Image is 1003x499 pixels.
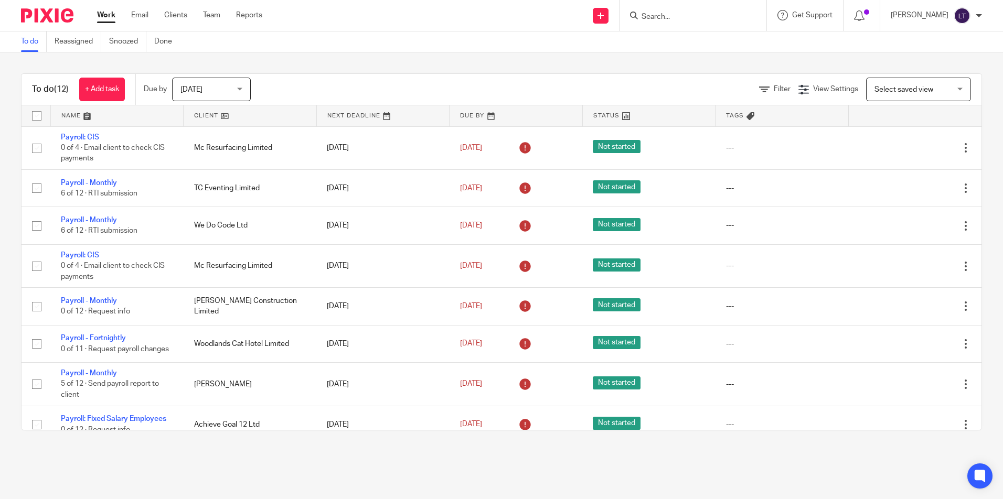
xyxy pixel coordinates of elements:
[144,84,167,94] p: Due by
[61,216,117,224] a: Payroll - Monthly
[593,258,641,272] span: Not started
[180,86,202,93] span: [DATE]
[61,190,137,197] span: 6 of 12 · RTI submission
[61,262,165,280] span: 0 of 4 · Email client to check CIS payments
[61,415,166,422] a: Payroll: Fixed Salary Employees
[316,406,450,443] td: [DATE]
[726,261,838,271] div: ---
[891,10,948,20] p: [PERSON_NAME]
[460,144,482,151] span: [DATE]
[61,144,165,162] span: 0 of 4 · Email client to check CIS payments
[61,297,117,305] a: Payroll - Monthly
[164,10,187,20] a: Clients
[184,169,317,207] td: TC Eventing Limited
[726,143,838,153] div: ---
[184,406,317,443] td: Achieve Goal 12 Ltd
[61,252,99,259] a: Payroll: CIS
[460,185,482,192] span: [DATE]
[184,126,317,169] td: Mc Resurfacing Limited
[184,325,317,362] td: Woodlands Cat Hotel Limited
[792,12,833,19] span: Get Support
[61,381,159,399] span: 5 of 12 · Send payroll report to client
[460,262,482,269] span: [DATE]
[726,183,838,193] div: ---
[593,376,641,389] span: Not started
[54,85,69,93] span: (12)
[109,31,146,52] a: Snoozed
[593,417,641,430] span: Not started
[203,10,220,20] a: Team
[21,8,73,23] img: Pixie
[61,134,99,141] a: Payroll: CIS
[184,363,317,406] td: [PERSON_NAME]
[726,113,744,118] span: Tags
[316,126,450,169] td: [DATE]
[460,302,482,310] span: [DATE]
[61,227,137,235] span: 6 of 12 · RTI submission
[316,363,450,406] td: [DATE]
[184,288,317,325] td: [PERSON_NAME] Construction Limited
[79,78,125,101] a: + Add task
[316,244,450,287] td: [DATE]
[97,10,115,20] a: Work
[954,7,970,24] img: svg%3E
[726,379,838,389] div: ---
[21,31,47,52] a: To do
[316,169,450,207] td: [DATE]
[61,308,130,316] span: 0 of 12 · Request info
[154,31,180,52] a: Done
[55,31,101,52] a: Reassigned
[593,140,641,153] span: Not started
[774,85,791,93] span: Filter
[593,180,641,193] span: Not started
[726,301,838,311] div: ---
[813,85,858,93] span: View Settings
[61,426,130,433] span: 0 of 12 · Request info
[131,10,148,20] a: Email
[460,222,482,229] span: [DATE]
[593,336,641,349] span: Not started
[61,179,117,187] a: Payroll - Monthly
[236,10,262,20] a: Reports
[316,288,450,325] td: [DATE]
[316,325,450,362] td: [DATE]
[593,298,641,311] span: Not started
[184,244,317,287] td: Mc Resurfacing Limited
[61,345,169,353] span: 0 of 11 · Request payroll changes
[460,421,482,428] span: [DATE]
[61,334,126,342] a: Payroll - Fortnightly
[726,339,838,349] div: ---
[316,207,450,244] td: [DATE]
[61,370,117,377] a: Payroll - Monthly
[726,419,838,430] div: ---
[593,218,641,231] span: Not started
[32,84,69,95] h1: To do
[726,220,838,231] div: ---
[460,381,482,388] span: [DATE]
[641,13,735,22] input: Search
[460,340,482,348] span: [DATE]
[874,86,933,93] span: Select saved view
[184,207,317,244] td: We Do Code Ltd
